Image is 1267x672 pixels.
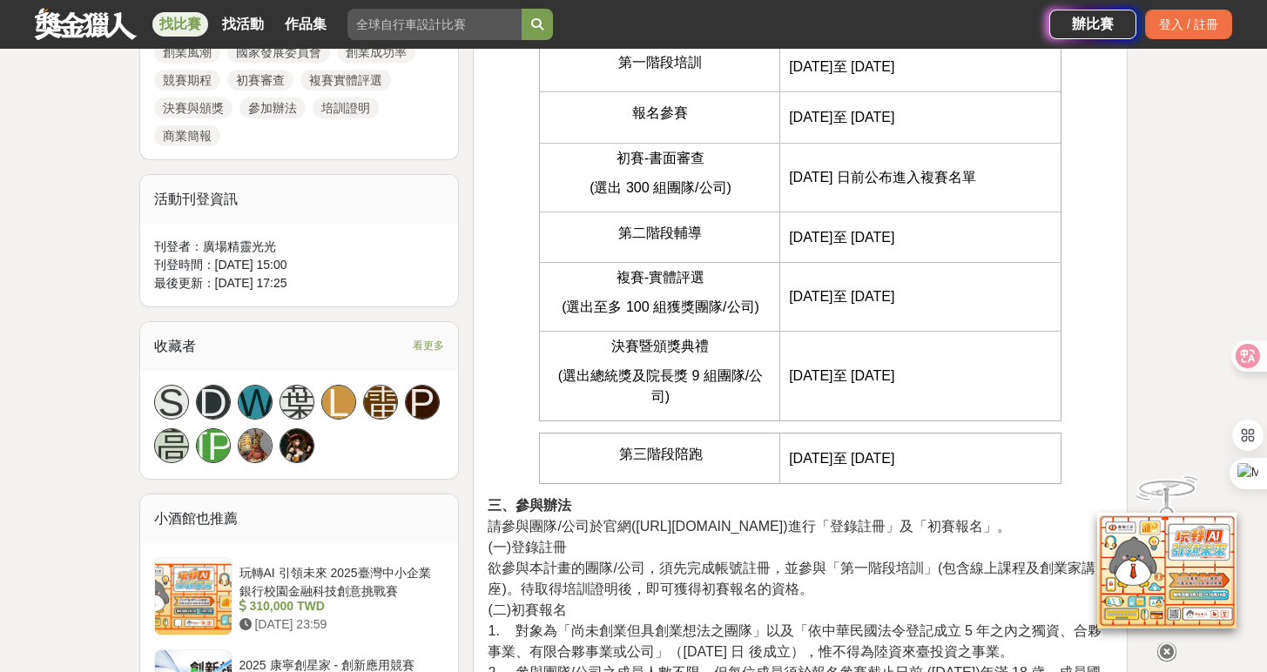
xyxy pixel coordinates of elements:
a: 找比賽 [152,12,208,37]
input: 全球自行車設計比賽 [347,9,522,40]
a: 參加辦法 [239,97,306,118]
a: P [405,385,440,420]
a: 找活動 [215,12,271,37]
a: 作品集 [278,12,334,37]
span: (一)登錄註冊 [488,540,567,554]
span: (二)初賽報名 [488,602,567,617]
div: 最後更新： [DATE] 17:25 [154,274,445,292]
span: 第二階段輔導 [618,225,702,240]
a: L [321,385,356,420]
a: D [196,385,231,420]
div: 刊登者： 廣場精靈光光 [154,238,445,256]
span: 報名參賽 [632,105,688,120]
span: 欲參與本計畫的團隊/公司，須先完成帳號註冊，並參與「第一階段培訓」(包含線上課程及創業家講座)。待取得培訓證明後，即可獲得初賽報名的資格。 [488,561,1095,596]
div: 活動刊登資訊 [140,175,459,224]
span: [DATE]至 [DATE] [789,230,894,245]
span: 決賽暨頒獎典禮 [611,339,709,353]
a: S [154,385,189,420]
span: 1. 對象為「尚未創業但具創業想法之團隊」以及「依中華民國法令登記成立 5 年之內之獨資、合夥事業、有限合夥事業或公司」（[DATE] 日 後成立），惟不得為陸資來臺投資之事業。 [488,623,1102,659]
span: [DATE]至 [DATE] [789,289,894,304]
img: Avatar [280,429,313,462]
span: 第三階段陪跑 [619,447,703,461]
div: 刊登時間： [DATE] 15:00 [154,256,445,274]
a: W [238,385,273,420]
div: 小酒館也推薦 [140,494,459,543]
img: d2146d9a-e6f6-4337-9592-8cefde37ba6b.png [1097,513,1237,628]
a: 辦比賽 [1049,10,1136,39]
span: (選出 300 組團隊/公司) [590,180,731,195]
a: 創業風潮 [154,42,220,63]
span: [DATE]至 [DATE] [789,59,894,74]
a: 創業成功率 [337,42,415,63]
a: 決賽與頒獎 [154,97,233,118]
a: 雷 [363,385,398,420]
span: (選出至多 100 組獲獎團隊/公司) [562,299,759,314]
span: [DATE]至 [DATE] [789,368,894,383]
span: [DATE]至 [DATE] [789,451,894,466]
div: [DATE] 23:59 [239,615,438,634]
a: 初賽審查 [227,70,293,91]
a: 培訓證明 [313,97,379,118]
a: 玩轉AI 引領未來 2025臺灣中小企業銀行校園金融科技創意挑戰賽 310,000 TWD [DATE] 23:59 [154,557,445,635]
a: Avatar [238,428,273,463]
span: 看更多 [413,336,444,355]
a: 複賽實體評選 [300,70,391,91]
span: 請參與團隊/公司於官網([URL][DOMAIN_NAME])進行「登錄註冊」及「初賽報名」。 [488,519,1010,534]
div: 登入 / 註冊 [1145,10,1232,39]
img: Avatar [239,429,272,462]
a: Avatar [280,428,314,463]
a: 商業簡報 [154,125,220,146]
span: 複賽-實體評選 [617,270,704,285]
strong: 三、參與辦法 [488,498,571,513]
a: 國家發展委員會 [227,42,330,63]
span: 初賽-書面審查 [617,151,704,165]
span: [DATE]至 [DATE] [789,110,894,124]
span: [DATE] 日前公布進入複賽名單 [789,170,976,185]
a: 高 [154,428,189,463]
a: 葉 [280,385,314,420]
div: 310,000 TWD [239,597,438,615]
span: (選出總統獎及院長獎 9 組團隊/公司) [558,368,764,404]
a: 競賽期程 [154,70,220,91]
span: 第一階段培訓 [618,55,702,70]
div: 玩轉AI 引領未來 2025臺灣中小企業銀行校園金融科技創意挑戰賽 [239,564,438,597]
span: 收藏者 [154,339,196,353]
a: [PERSON_NAME] [196,428,231,463]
